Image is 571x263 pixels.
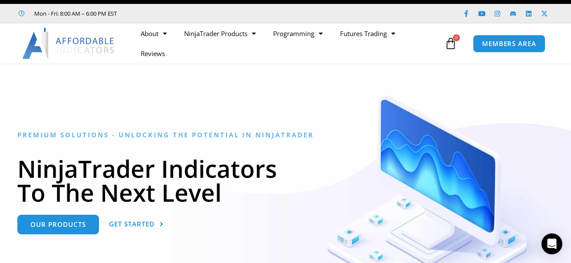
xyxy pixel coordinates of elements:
[453,34,460,41] span: 0
[331,23,404,43] a: Futures Trading
[264,23,331,43] a: Programming
[132,23,442,63] nav: Menu
[132,43,174,63] a: Reviews
[432,31,470,56] a: 0
[22,28,116,59] img: LogoAI | Affordable Indicators – NinjaTrader
[17,156,554,204] h1: NinjaTrader Indicators To The Next Level
[109,221,155,227] span: Get Started
[132,23,175,43] a: About
[175,23,264,43] a: NinjaTrader Products
[482,40,536,47] span: MEMBERS AREA
[129,9,259,18] iframe: Customer reviews powered by Trustpilot
[473,35,545,53] a: MEMBERS AREA
[17,131,554,139] h6: Premium Solutions - Unlocking the Potential in NinjaTrader
[109,215,164,234] a: Get Started
[32,8,117,19] span: Mon - Fri: 8:00 AM – 6:00 PM EST
[17,215,99,234] a: Our Products
[541,233,562,254] div: Open Intercom Messenger
[30,221,86,228] span: Our Products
